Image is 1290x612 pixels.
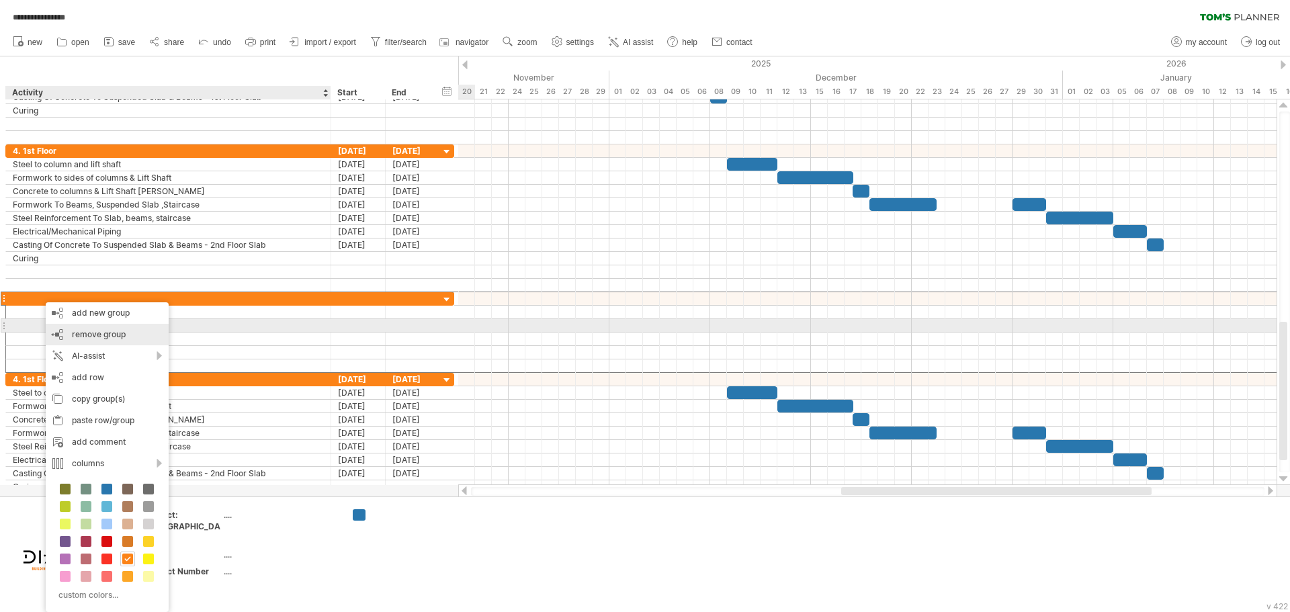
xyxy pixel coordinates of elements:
[331,158,386,171] div: [DATE]
[337,86,378,99] div: Start
[46,453,169,474] div: columns
[46,302,169,324] div: add new group
[386,212,440,224] div: [DATE]
[945,85,962,99] div: Wednesday, 24 December 2025
[46,367,169,388] div: add row
[643,85,660,99] div: Wednesday, 3 December 2025
[456,38,488,47] span: navigator
[559,85,576,99] div: Thursday, 27 November 2025
[828,85,845,99] div: Tuesday, 16 December 2025
[708,34,757,51] a: contact
[331,386,386,399] div: [DATE]
[1214,85,1231,99] div: Monday, 12 January 2026
[660,85,677,99] div: Thursday, 4 December 2025
[811,85,828,99] div: Monday, 15 December 2025
[979,85,996,99] div: Friday, 26 December 2025
[146,34,188,51] a: share
[962,85,979,99] div: Thursday, 25 December 2025
[13,212,324,224] div: Steel Reinforcement To Slab, beams, staircase
[12,86,323,99] div: Activity
[1168,34,1231,51] a: my account
[9,34,46,51] a: new
[331,238,386,251] div: [DATE]
[286,34,360,51] a: import / export
[1096,85,1113,99] div: Saturday, 3 January 2026
[13,171,324,184] div: Formwork to sides of columns & Lift Shaft
[13,198,324,211] div: Formwork To Beams, Suspended Slab ,Staircase
[331,427,386,439] div: [DATE]
[46,431,169,453] div: add comment
[13,158,324,171] div: Steel to column and lift shaft
[1186,38,1227,47] span: my account
[386,144,440,157] div: [DATE]
[1266,601,1288,611] div: v 422
[845,85,861,99] div: Wednesday, 17 December 2025
[304,38,356,47] span: import / export
[386,198,440,211] div: [DATE]
[386,185,440,198] div: [DATE]
[727,85,744,99] div: Tuesday, 9 December 2025
[386,386,440,399] div: [DATE]
[1046,85,1063,99] div: Wednesday, 31 December 2025
[576,85,593,99] div: Friday, 28 November 2025
[693,85,710,99] div: Saturday, 6 December 2025
[260,38,275,47] span: print
[1113,85,1130,99] div: Monday, 5 January 2026
[566,38,594,47] span: settings
[509,85,525,99] div: Monday, 24 November 2025
[385,38,427,47] span: filter/search
[13,104,324,117] div: Curing
[1231,85,1248,99] div: Tuesday, 13 January 2026
[677,85,693,99] div: Friday, 5 December 2025
[13,427,324,439] div: Formwork To Beams, Suspended Slab ,Staircase
[13,386,324,399] div: Steel to column and lift shaft
[1080,85,1096,99] div: Friday, 2 January 2026
[609,71,1063,85] div: December 2025
[147,566,221,577] div: Project Number
[331,453,386,466] div: [DATE]
[213,38,231,47] span: undo
[386,238,440,251] div: [DATE]
[794,85,811,99] div: Saturday, 13 December 2025
[761,85,777,99] div: Thursday, 11 December 2025
[1248,85,1264,99] div: Wednesday, 14 January 2026
[593,85,609,99] div: Saturday, 29 November 2025
[224,509,337,521] div: ....
[164,38,184,47] span: share
[367,34,431,51] a: filter/search
[331,185,386,198] div: [DATE]
[609,85,626,99] div: Monday, 1 December 2025
[224,566,337,577] div: ....
[7,509,132,597] img: 4b7ff39a-4d23-43f2-9e75-1bac35ea6f13.png
[548,34,598,51] a: settings
[458,85,475,99] div: Thursday, 20 November 2025
[386,373,440,386] div: [DATE]
[1238,34,1284,51] a: log out
[331,467,386,480] div: [DATE]
[46,345,169,367] div: AI-assist
[13,453,324,466] div: Electrical/Mechanical Piping
[46,410,169,431] div: paste row/group
[542,85,559,99] div: Wednesday, 26 November 2025
[53,34,93,51] a: open
[525,85,542,99] div: Tuesday, 25 November 2025
[331,413,386,426] div: [DATE]
[386,171,440,184] div: [DATE]
[331,144,386,157] div: [DATE]
[386,453,440,466] div: [DATE]
[475,85,492,99] div: Friday, 21 November 2025
[242,34,279,51] a: print
[996,85,1013,99] div: Saturday, 27 December 2025
[777,85,794,99] div: Friday, 12 December 2025
[517,38,537,47] span: zoom
[386,427,440,439] div: [DATE]
[386,158,440,171] div: [DATE]
[331,440,386,453] div: [DATE]
[13,238,324,251] div: Casting Of Concrete To Suspended Slab & Beams - 2nd Floor Slab
[1063,85,1080,99] div: Thursday, 1 January 2026
[605,34,657,51] a: AI assist
[13,144,324,157] div: 4. 1st Floor
[118,38,135,47] span: save
[147,509,221,543] div: Project: [GEOGRAPHIC_DATA]
[1013,85,1029,99] div: Monday, 29 December 2025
